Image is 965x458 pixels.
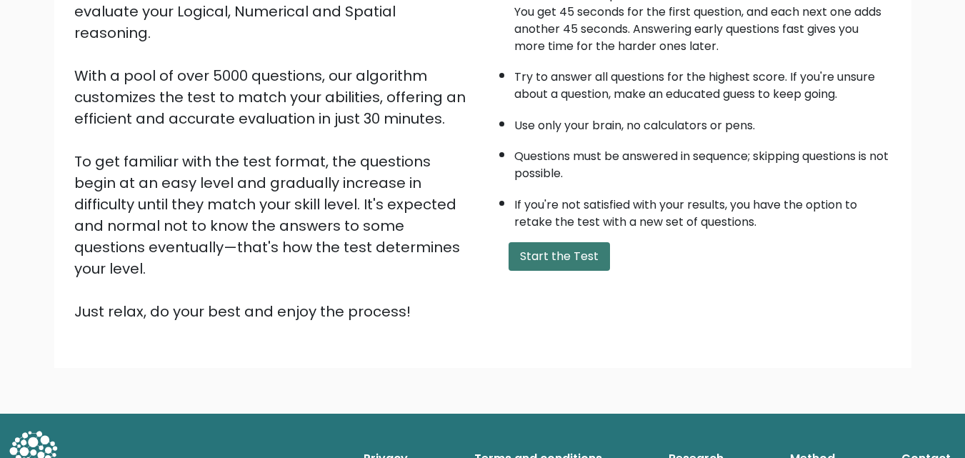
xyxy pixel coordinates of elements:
li: Use only your brain, no calculators or pens. [514,110,891,134]
li: Try to answer all questions for the highest score. If you're unsure about a question, make an edu... [514,61,891,103]
button: Start the Test [509,242,610,271]
li: Questions must be answered in sequence; skipping questions is not possible. [514,141,891,182]
li: If you're not satisfied with your results, you have the option to retake the test with a new set ... [514,189,891,231]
